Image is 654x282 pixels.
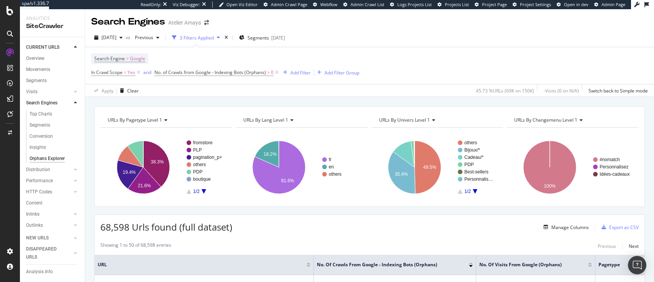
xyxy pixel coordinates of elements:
div: Add Filter Group [325,69,359,76]
div: Search Engines [26,99,57,107]
text: en [329,164,334,170]
span: Open Viz Editor [226,2,258,7]
a: Performance [26,177,72,185]
a: HTTP Codes [26,188,72,196]
div: Visits [26,88,38,96]
div: NEW URLS [26,234,49,242]
div: HTTP Codes [26,188,52,196]
span: URLs By lang Level 1 [243,117,288,123]
a: CURRENT URLS [26,43,72,51]
text: others [329,172,341,177]
span: URLs By univers Level 1 [379,117,430,123]
text: Bijoux/* [464,147,480,153]
span: Segments [248,35,269,41]
a: Open Viz Editor [219,2,258,8]
span: pagetype [598,261,626,268]
button: Previous [598,242,616,251]
text: 81.6% [281,178,294,183]
div: Orphans Explorer [30,155,65,163]
div: CURRENT URLS [26,43,59,51]
a: Admin Crawl List [343,2,384,8]
span: Webflow [320,2,338,7]
a: Project Settings [513,2,551,8]
div: Segments [26,77,47,85]
div: 3 Filters Applied [180,35,214,41]
div: - Visits ( 0 on N/A ) [544,87,579,94]
div: DISAPPEARED URLS [26,245,65,261]
text: 49.5% [423,165,436,170]
span: > [267,69,270,76]
text: 1/2 [193,189,200,194]
a: Open in dev [557,2,588,8]
a: Admin Crawl Page [264,2,307,8]
button: Manage Columns [541,223,589,232]
a: Segments [30,121,79,129]
span: Previous [132,34,153,41]
div: SiteCrawler [26,22,79,31]
a: Logs Projects List [390,2,432,8]
a: Insights [30,143,79,152]
text: PDP [464,162,474,167]
button: Export as CSV [598,221,639,233]
a: Analysis Info [26,268,79,276]
div: Switch back to Simple mode [588,87,648,94]
text: 18.2% [264,152,277,157]
span: Projects List [445,2,469,7]
a: Overview [26,54,79,63]
span: 0 [271,67,274,78]
text: 35.4% [395,172,408,177]
button: Add Filter [280,68,311,77]
text: 1/2 [464,189,471,194]
div: arrow-right-arrow-left [204,20,209,25]
div: [DATE] [271,35,285,41]
span: URLs By changemenu Level 1 [514,117,577,123]
div: Segments [30,121,50,129]
span: 68,598 Urls found (full dataset) [100,221,232,233]
button: Previous [132,31,162,44]
div: A chart. [236,134,366,201]
div: Movements [26,66,50,74]
div: Clear [127,87,139,94]
span: Admin Page [602,2,625,7]
span: vs [126,34,132,41]
div: 45.73 % URLs ( 69K on 150K ) [476,87,534,94]
button: [DATE] [91,31,126,44]
span: Logs Projects List [397,2,432,7]
span: Admin Crawl Page [271,2,307,7]
div: Content [26,199,43,207]
a: Conversion [30,132,79,140]
text: Personnalis… [464,176,493,182]
span: Yes [128,67,135,78]
span: No. of Crawls from Google - Indexing Bots (Orphans) [154,69,266,76]
span: Search Engine [94,55,125,62]
div: Inlinks [26,210,39,218]
div: Atelier Amaya [168,19,201,26]
text: Personnalisez [600,164,628,170]
a: Outlinks [26,221,72,229]
div: Open Intercom Messenger [628,256,646,274]
button: Segments[DATE] [236,31,288,44]
div: Conversion [30,132,53,140]
text: Best-sellers [464,169,488,175]
text: 38.3% [151,159,164,165]
a: Top Charts [30,110,79,118]
a: Webflow [313,2,338,8]
div: Manage Columns [551,224,589,231]
a: Projects List [438,2,469,8]
text: fr [329,157,331,162]
div: and [143,69,151,76]
span: In Crawl Scope [91,69,123,76]
div: Apply [102,87,113,94]
text: Idées-cadeaux [600,172,630,177]
text: others [193,162,206,167]
svg: A chart. [372,134,502,201]
a: NEW URLS [26,234,72,242]
div: times [223,34,229,41]
div: Distribution [26,166,50,174]
span: No. of Crawls from Google - Indexing Bots (Orphans) [317,261,457,268]
div: Add Filter [290,69,311,76]
div: Export as CSV [609,224,639,231]
svg: A chart. [100,134,230,201]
